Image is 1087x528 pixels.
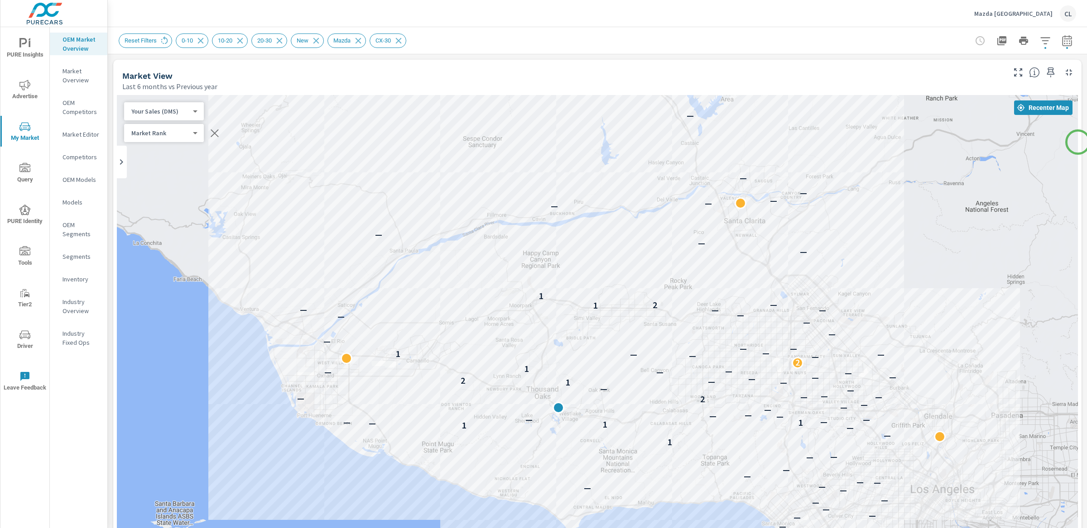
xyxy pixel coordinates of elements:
[740,343,747,354] p: —
[800,187,807,198] p: —
[131,129,189,137] p: Market Rank
[840,485,847,495] p: —
[795,357,800,368] p: 2
[63,329,100,347] p: Industry Fixed Ops
[369,418,376,428] p: —
[770,299,777,310] p: —
[50,128,107,141] div: Market Editor
[50,195,107,209] div: Models
[63,152,100,162] p: Competitors
[653,300,657,310] p: 2
[63,67,100,85] p: Market Overview
[798,417,803,428] p: 1
[63,175,100,184] p: OEM Models
[63,198,100,207] p: Models
[762,347,770,358] p: —
[889,371,896,382] p: —
[3,80,47,102] span: Advertise
[551,200,558,211] p: —
[461,375,465,386] p: 2
[800,391,808,402] p: —
[300,304,307,315] p: —
[705,198,712,209] p: —
[1044,65,1058,80] span: Save this to your personalized report
[539,290,543,301] p: 1
[63,297,100,315] p: Industry Overview
[3,288,47,310] span: Tier2
[1060,5,1076,22] div: CL
[131,107,189,115] p: Your Sales (DMS)
[780,377,787,388] p: —
[764,404,771,415] p: —
[291,33,324,48] div: New
[744,471,751,481] p: —
[884,430,891,441] p: —
[124,107,197,116] div: Your Sales (DMS)
[725,366,732,376] p: —
[818,481,826,492] p: —
[700,394,705,404] p: 2
[584,482,591,493] p: —
[3,38,47,60] span: PURE Insights
[803,317,810,328] p: —
[3,246,47,268] span: Tools
[874,477,881,488] p: —
[327,33,366,48] div: Mazda
[251,33,287,48] div: 20-30
[50,33,107,55] div: OEM Market Overview
[50,218,107,241] div: OEM Segments
[324,366,332,377] p: —
[176,37,198,44] span: 0-10
[861,399,868,410] p: —
[776,411,784,422] p: —
[812,497,819,508] p: —
[119,33,172,48] div: Reset Filters
[863,414,870,425] p: —
[630,349,637,360] p: —
[819,304,826,315] p: —
[708,376,715,387] p: —
[806,452,813,462] p: —
[122,71,173,81] h5: Market View
[63,220,100,238] p: OEM Segments
[50,295,107,318] div: Industry Overview
[337,311,345,322] p: —
[828,328,836,339] p: —
[1029,67,1040,78] span: Find the biggest opportunities in your market for your inventory. Understand by postal code where...
[566,377,570,388] p: 1
[1011,65,1025,80] button: Make Fullscreen
[0,27,49,402] div: nav menu
[297,393,304,404] p: —
[3,163,47,185] span: Query
[812,351,819,362] p: —
[63,35,100,53] p: OEM Market Overview
[323,336,331,347] p: —
[1018,104,1069,112] span: Recenter Map
[462,420,467,431] p: 1
[119,37,162,44] span: Reset Filters
[830,451,837,462] p: —
[822,504,830,514] p: —
[745,409,752,420] p: —
[63,252,100,261] p: Segments
[50,250,107,263] div: Segments
[877,349,885,360] p: —
[3,205,47,227] span: PURE Identity
[328,37,356,44] span: Mazda
[124,129,197,138] div: Your Sales (DMS)
[794,512,801,523] p: —
[1015,32,1033,50] button: Print Report
[176,33,208,48] div: 0-10
[1062,65,1076,80] button: Minimize Widget
[603,419,607,430] p: 1
[1036,32,1054,50] button: Apply Filters
[709,410,717,421] p: —
[689,350,696,361] p: —
[740,172,747,183] p: —
[50,96,107,119] div: OEM Competitors
[50,272,107,286] div: Inventory
[593,300,598,311] p: 1
[3,371,47,393] span: Leave Feedback
[656,366,664,377] p: —
[375,229,382,240] p: —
